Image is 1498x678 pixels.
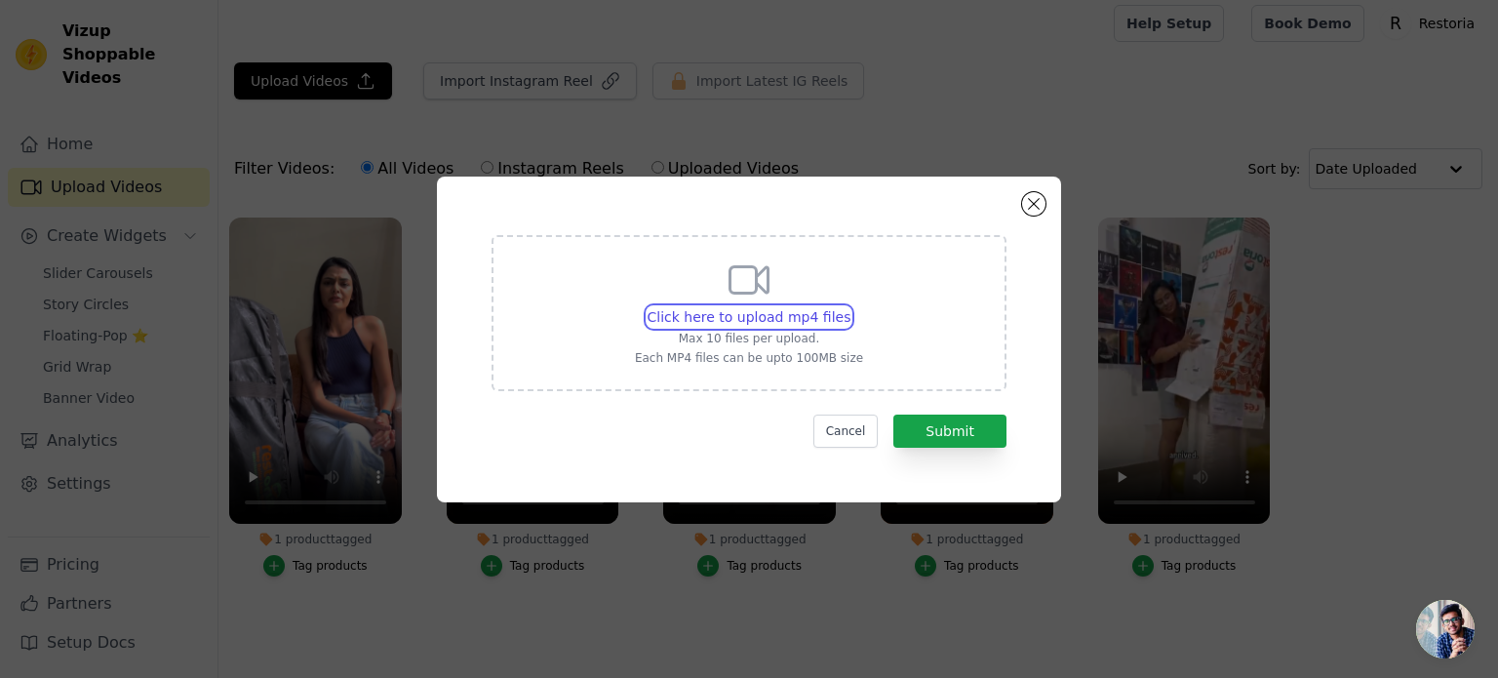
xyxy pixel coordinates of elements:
button: Close modal [1022,192,1045,216]
p: Each MP4 files can be upto 100MB size [635,350,863,366]
a: Open chat [1416,600,1475,658]
p: Max 10 files per upload. [635,331,863,346]
button: Cancel [813,415,879,448]
span: Click here to upload mp4 files [648,309,851,325]
button: Submit [893,415,1006,448]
